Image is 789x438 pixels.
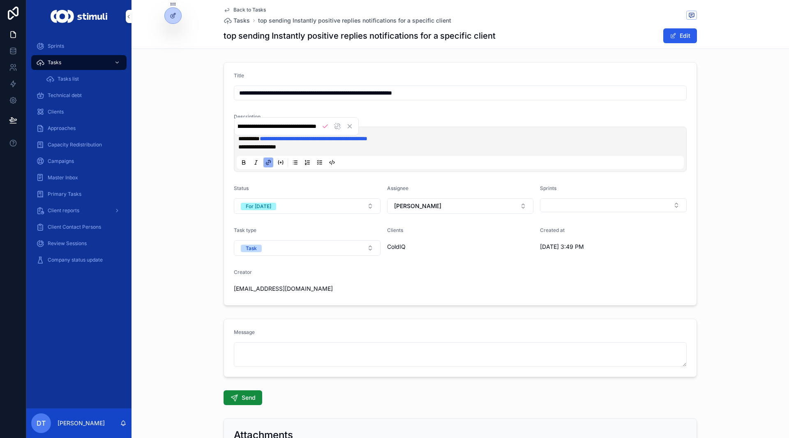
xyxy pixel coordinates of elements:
[224,390,262,405] button: Send
[234,329,255,335] span: Message
[31,170,127,185] a: Master Inbox
[48,109,64,115] span: Clients
[387,227,403,233] span: Clients
[58,419,105,427] p: [PERSON_NAME]
[31,236,127,251] a: Review Sessions
[58,76,79,82] span: Tasks list
[48,257,103,263] span: Company status update
[234,114,261,120] span: Description
[31,137,127,152] a: Capacity Redistribution
[242,394,256,402] span: Send
[246,245,257,252] div: Task
[31,39,127,53] a: Sprints
[540,198,687,212] button: Select Button
[31,88,127,103] a: Technical debt
[48,92,82,99] span: Technical debt
[31,104,127,119] a: Clients
[48,191,81,197] span: Primary Tasks
[246,203,271,210] div: For [DATE]
[234,269,252,275] span: Creator
[31,154,127,169] a: Campaigns
[234,227,256,233] span: Task type
[31,203,127,218] a: Client reports
[31,220,127,234] a: Client Contact Persons
[332,121,343,132] button: Remove link
[41,72,127,86] a: Tasks list
[233,16,250,25] span: Tasks
[394,202,441,210] span: [PERSON_NAME]
[540,243,648,251] span: [DATE] 3:49 PM
[31,55,127,70] a: Tasks
[31,121,127,136] a: Approaches
[224,30,496,42] h1: top sending Instantly positive replies notifications for a specific client
[234,185,249,191] span: Status
[48,224,101,230] span: Client Contact Persons
[31,253,127,267] a: Company status update
[48,240,87,247] span: Review Sessions
[48,174,78,181] span: Master Inbox
[258,16,451,25] a: top sending Instantly positive replies notifications for a specific client
[663,28,697,43] button: Edit
[224,7,266,13] a: Back to Tasks
[31,187,127,202] a: Primary Tasks
[48,43,64,49] span: Sprints
[320,121,330,132] button: Save link
[234,198,381,214] button: Select Button
[26,33,131,278] div: scrollable content
[540,227,565,233] span: Created at
[48,141,102,148] span: Capacity Redistribution
[37,418,46,428] span: DT
[344,121,355,132] button: Cancel
[224,16,250,25] a: Tasks
[387,198,534,214] button: Select Button
[233,7,266,13] span: Back to Tasks
[234,285,342,293] span: [EMAIL_ADDRESS][DOMAIN_NAME]
[234,240,381,256] button: Select Button
[51,10,107,23] img: App logo
[234,72,244,79] span: Title
[387,243,406,251] span: ColdIQ
[48,158,74,165] span: Campaigns
[48,125,76,132] span: Approaches
[48,207,79,214] span: Client reports
[540,185,556,191] span: Sprints
[48,59,61,66] span: Tasks
[387,185,408,191] span: Assignee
